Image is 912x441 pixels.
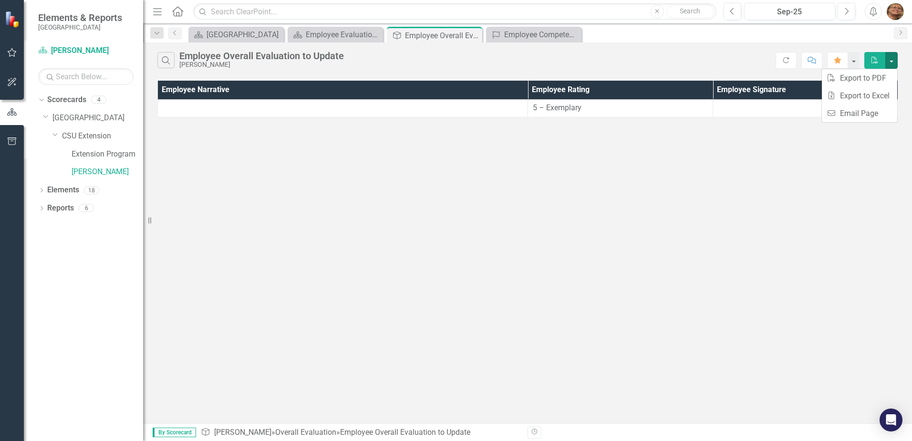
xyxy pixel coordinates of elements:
div: » » [201,427,520,438]
a: Overall Evaluation [275,428,336,437]
a: Employee Competencies to Update [488,29,579,41]
span: 5 – Exemplary [533,103,581,112]
input: Search Below... [38,68,134,85]
button: Sep-25 [744,3,835,20]
div: 6 [79,204,94,212]
a: Reports [47,203,74,214]
a: [PERSON_NAME] [72,167,143,178]
img: Lori Wilcox [887,3,904,20]
a: Export to PDF [822,69,897,87]
img: ClearPoint Strategy [5,11,21,28]
div: Employee Evaluation Navigation [306,29,381,41]
a: [PERSON_NAME] [38,45,134,56]
a: CSU Extension [62,131,143,142]
div: Employee Overall Evaluation to Update [179,51,344,61]
div: Employee Overall Evaluation to Update [405,30,480,42]
a: Export to Excel [822,87,897,105]
td: Double-Click to Edit [713,99,898,117]
div: [PERSON_NAME] [179,61,344,68]
a: Scorecards [47,94,86,105]
a: Extension Program [72,149,143,160]
a: [GEOGRAPHIC_DATA] [52,113,143,124]
input: Search ClearPoint... [193,3,716,20]
a: [PERSON_NAME] [214,428,271,437]
a: [GEOGRAPHIC_DATA] [191,29,281,41]
small: [GEOGRAPHIC_DATA] [38,23,122,31]
div: 4 [91,96,106,104]
span: Elements & Reports [38,12,122,23]
td: Double-Click to Edit [158,99,528,117]
div: Employee Overall Evaluation to Update [340,428,470,437]
div: Open Intercom Messenger [880,409,902,431]
button: Search [666,5,714,18]
span: Search [680,7,700,15]
div: [GEOGRAPHIC_DATA] [207,29,281,41]
div: Sep-25 [747,6,832,18]
a: Employee Evaluation Navigation [290,29,381,41]
div: Employee Competencies to Update [504,29,579,41]
a: Elements [47,185,79,196]
div: 18 [84,186,99,194]
a: Email Page [822,105,897,122]
td: Double-Click to Edit [528,99,713,117]
span: By Scorecard [153,428,196,437]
